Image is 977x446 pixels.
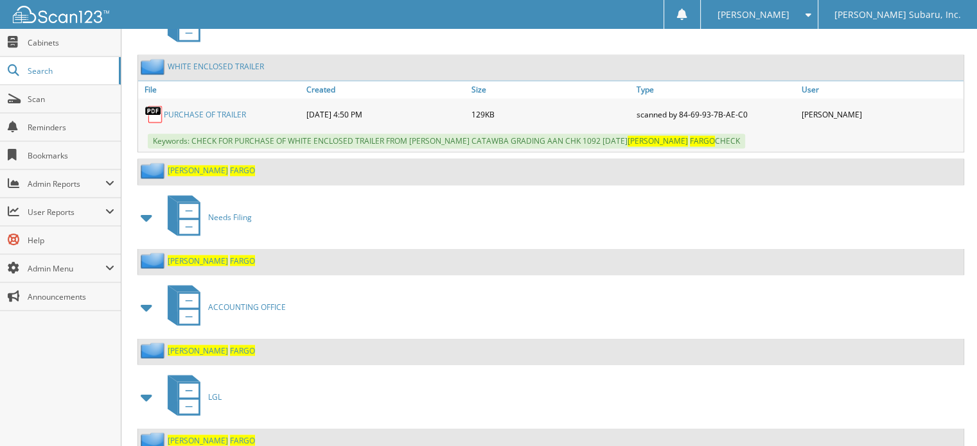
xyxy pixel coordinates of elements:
span: Keywords: CHECK FOR PURCHASE OF WHITE ENCLOSED TRAILER FROM [PERSON_NAME] CATAWBA GRADING AAN CHK... [148,133,745,148]
a: LGL [160,371,222,422]
a: Size [468,81,633,98]
span: Scan [28,94,114,105]
span: FARGO [230,345,255,356]
iframe: Chat Widget [913,384,977,446]
span: User Reports [28,207,105,218]
span: FARGO [230,165,255,176]
img: folder2.png [141,58,168,74]
div: [PERSON_NAME] [798,101,964,127]
a: File [138,81,303,98]
img: PDF.png [145,105,164,124]
a: Created [303,81,468,98]
span: FARGO [230,255,255,266]
a: Type [633,81,798,98]
span: Cabinets [28,37,114,48]
span: [PERSON_NAME] [168,345,228,356]
img: scan123-logo-white.svg [13,6,109,23]
span: Bookmarks [28,150,114,161]
span: Admin Menu [28,263,105,274]
a: [PERSON_NAME] FARGO [168,255,255,266]
img: folder2.png [141,252,168,268]
span: [PERSON_NAME] [717,11,789,19]
div: scanned by 84-69-93-7B-AE-C0 [633,101,798,127]
span: FARGO [230,434,255,445]
div: 129KB [468,101,633,127]
span: FARGO [690,135,715,146]
span: Needs Filing [208,211,252,222]
a: [PERSON_NAME] FARGO [168,345,255,356]
a: [PERSON_NAME] FARGO [168,434,255,445]
span: LGL [208,391,222,402]
span: ACCOUNTING OFFICE [208,301,286,312]
span: Help [28,235,114,246]
span: [PERSON_NAME] [168,165,228,176]
span: [PERSON_NAME] [168,434,228,445]
a: ACCOUNTING OFFICE [160,281,286,332]
a: WHITE ENCLOSED TRAILER [168,61,264,72]
span: Search [28,65,112,76]
img: folder2.png [141,162,168,178]
img: folder2.png [141,342,168,358]
a: [PERSON_NAME] FARGO [168,165,255,176]
span: Admin Reports [28,178,105,189]
span: [PERSON_NAME] [168,255,228,266]
span: [PERSON_NAME] [628,135,688,146]
a: User [798,81,964,98]
span: Reminders [28,122,114,133]
span: Announcements [28,291,114,302]
span: [PERSON_NAME] Subaru, Inc. [834,11,961,19]
a: PURCHASE OF TRAILER [164,109,246,120]
div: [DATE] 4:50 PM [303,101,468,127]
a: Needs Filing [160,191,252,242]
